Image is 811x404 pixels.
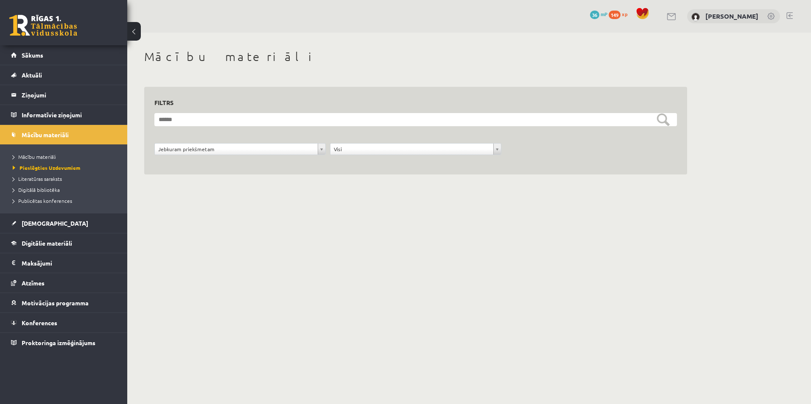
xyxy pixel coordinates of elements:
[9,15,77,36] a: Rīgas 1. Tālmācības vidusskola
[691,13,700,21] img: Ričards Jēgers
[155,144,325,155] a: Jebkuram priekšmetam
[11,105,117,125] a: Informatīvie ziņojumi
[11,213,117,233] a: [DEMOGRAPHIC_DATA]
[22,51,43,59] span: Sākums
[13,153,119,160] a: Mācību materiāli
[705,12,758,20] a: [PERSON_NAME]
[22,239,72,247] span: Digitālie materiāli
[590,11,599,19] span: 36
[609,11,621,19] span: 149
[590,11,607,17] a: 36 mP
[22,299,89,307] span: Motivācijas programma
[13,164,80,171] span: Pieslēgties Uzdevumiem
[11,65,117,85] a: Aktuāli
[22,219,88,227] span: [DEMOGRAPHIC_DATA]
[11,253,117,273] a: Maksājumi
[22,105,117,125] legend: Informatīvie ziņojumi
[13,197,119,205] a: Publicētas konferences
[13,197,72,204] span: Publicētas konferences
[11,293,117,313] a: Motivācijas programma
[11,273,117,293] a: Atzīmes
[22,319,57,327] span: Konferences
[11,313,117,332] a: Konferences
[13,153,56,160] span: Mācību materiāli
[13,186,60,193] span: Digitālā bibliotēka
[11,233,117,253] a: Digitālie materiāli
[158,144,314,155] span: Jebkuram priekšmetam
[154,97,667,108] h3: Filtrs
[22,279,45,287] span: Atzīmes
[22,253,117,273] legend: Maksājumi
[11,85,117,105] a: Ziņojumi
[609,11,632,17] a: 149 xp
[13,175,62,182] span: Literatūras saraksts
[22,131,69,138] span: Mācību materiāli
[22,85,117,105] legend: Ziņojumi
[11,333,117,352] a: Proktoringa izmēģinājums
[144,50,687,64] h1: Mācību materiāli
[11,45,117,65] a: Sākums
[13,175,119,183] a: Literatūras saraksts
[330,144,501,155] a: Visi
[22,71,42,79] span: Aktuāli
[334,144,490,155] span: Visi
[22,339,95,346] span: Proktoringa izmēģinājums
[622,11,627,17] span: xp
[11,125,117,144] a: Mācību materiāli
[601,11,607,17] span: mP
[13,186,119,194] a: Digitālā bibliotēka
[13,164,119,172] a: Pieslēgties Uzdevumiem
